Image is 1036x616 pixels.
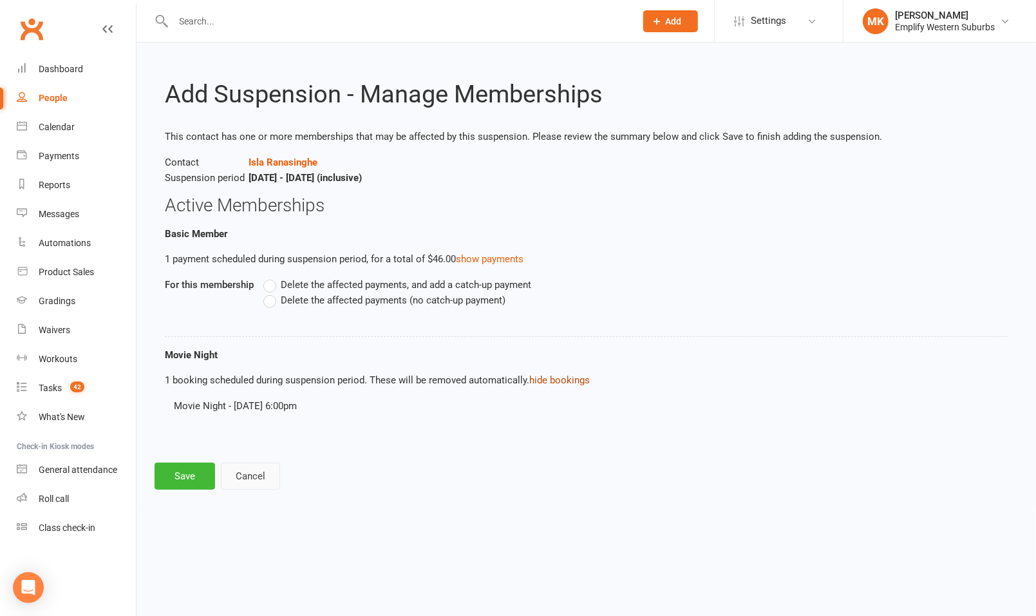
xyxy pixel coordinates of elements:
div: People [39,93,68,103]
span: Suspension period [165,170,249,186]
a: Workouts [17,345,136,374]
a: Messages [17,200,136,229]
p: 1 payment scheduled during suspension period, for a total of $46.00 [165,251,1008,267]
input: Search... [169,12,626,30]
b: Movie Night [165,349,218,361]
span: Delete the affected payments, and add a catch-up payment [281,277,531,291]
div: Workouts [39,354,77,364]
div: Messages [39,209,79,219]
div: Product Sales [39,267,94,277]
strong: [DATE] - [DATE] (inclusive) [249,172,362,184]
h3: Active Memberships [165,196,1008,216]
a: Isla Ranasinghe [249,157,317,168]
button: Save [155,463,215,490]
a: Product Sales [17,258,136,287]
a: Tasks 42 [17,374,136,403]
div: Gradings [39,296,75,306]
div: Roll call [39,494,69,504]
a: Waivers [17,316,136,345]
span: 1 booking scheduled during suspension period. These will be removed automatically. [165,374,590,386]
a: Class kiosk mode [17,514,136,543]
div: General attendance [39,465,117,475]
div: Waivers [39,325,70,335]
a: show payments [456,253,523,265]
div: Class check-in [39,523,95,533]
div: Payments [39,151,79,161]
button: Cancel [221,463,280,490]
a: Automations [17,229,136,258]
div: Movie Night - [DATE] 6:00pm [174,398,1008,414]
div: Open Intercom Messenger [13,572,44,603]
a: Reports [17,171,136,200]
div: Calendar [39,122,75,132]
button: hide bookings [529,372,590,388]
span: Settings [751,6,786,35]
b: Basic Member [165,228,228,240]
a: General attendance kiosk mode [17,456,136,485]
div: [PERSON_NAME] [895,10,995,21]
a: What's New [17,403,136,432]
a: People [17,84,136,113]
div: Reports [39,180,70,190]
a: Payments [17,142,136,171]
div: What's New [39,412,85,422]
a: Roll call [17,485,136,514]
div: Emplify Western Suburbs [895,21,995,33]
span: 42 [70,381,84,392]
a: Dashboard [17,55,136,84]
a: Calendar [17,113,136,142]
label: For this membership [165,277,254,293]
button: Add [643,10,698,32]
div: MK [863,8,889,34]
a: Clubworx [15,13,48,45]
div: Dashboard [39,64,83,74]
p: This contact has one or more memberships that may be affected by this suspension. Please review t... [165,129,1008,144]
a: Gradings [17,287,136,316]
h2: Add Suspension - Manage Memberships [165,81,1008,108]
span: Contact [165,155,249,170]
span: Delete the affected payments (no catch-up payment) [281,293,505,306]
span: Add [666,16,682,26]
div: Tasks [39,383,62,393]
div: Automations [39,238,91,248]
